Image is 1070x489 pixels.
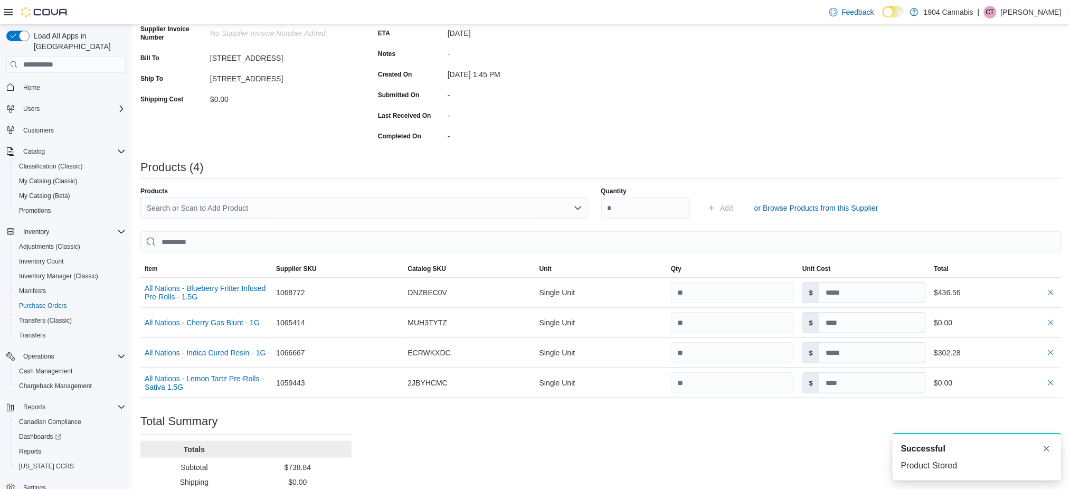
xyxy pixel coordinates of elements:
span: Dashboards [15,430,126,443]
button: Users [19,102,44,115]
span: Users [23,105,40,113]
span: Inventory Manager (Classic) [15,270,126,283]
a: Dashboards [15,430,65,443]
button: Item [140,260,272,277]
span: ECRWKXDC [408,346,451,359]
span: Reports [23,403,45,411]
span: Load All Apps in [GEOGRAPHIC_DATA] [30,31,126,52]
div: Single Unit [535,342,667,363]
span: Reports [19,447,41,456]
button: Reports [2,400,130,415]
label: Quantity [601,187,627,195]
label: Supplier Invoice Number [140,25,206,42]
a: Transfers [15,329,50,342]
div: Cody Tomlinson [984,6,997,18]
span: Total [934,265,949,273]
span: Add [720,203,733,213]
div: [STREET_ADDRESS] [210,50,352,62]
a: Chargeback Management [15,380,96,392]
button: Catalog [19,145,49,158]
span: Manifests [19,287,46,295]
span: Inventory [19,225,126,238]
a: Classification (Classic) [15,160,87,173]
span: Unit Cost [802,265,830,273]
label: Shipping Cost [140,95,183,104]
button: Inventory Manager (Classic) [11,269,130,284]
label: ETA [378,29,390,37]
div: Single Unit [535,372,667,393]
div: [DATE] [448,25,589,37]
button: [US_STATE] CCRS [11,459,130,474]
a: My Catalog (Classic) [15,175,82,187]
span: Chargeback Management [19,382,92,390]
input: Dark Mode [883,6,905,17]
label: Ship To [140,74,163,83]
button: Cash Management [11,364,130,379]
a: Customers [19,124,58,137]
div: Product Stored [901,459,1053,472]
span: [US_STATE] CCRS [19,462,74,471]
button: Inventory [19,225,53,238]
div: $0.00 [934,316,1057,329]
span: Users [19,102,126,115]
button: Inventory [2,224,130,239]
span: or Browse Products from this Supplier [754,203,878,213]
span: Manifests [15,285,126,297]
h3: Total Summary [140,415,218,428]
button: Reports [19,401,50,413]
a: Promotions [15,204,55,217]
button: All Nations - Cherry Gas Blunt - 1G [145,318,260,327]
div: $0.00 [934,377,1057,389]
span: Reports [15,445,126,458]
a: Dashboards [11,429,130,444]
div: [DATE] 1:45 PM [448,66,589,79]
label: Created On [378,70,412,79]
button: Promotions [11,203,130,218]
label: Bill To [140,54,159,62]
span: Catalog [19,145,126,158]
span: My Catalog (Beta) [15,190,126,202]
span: Successful [901,443,945,455]
span: Canadian Compliance [15,416,126,428]
button: Classification (Classic) [11,159,130,174]
div: $0.00 [210,91,352,104]
button: Unit Cost [798,260,930,277]
button: My Catalog (Beta) [11,189,130,203]
div: - [448,87,589,99]
p: | [978,6,980,18]
button: Inventory Count [11,254,130,269]
span: Operations [19,350,126,363]
a: Purchase Orders [15,299,71,312]
span: 1068772 [276,286,305,299]
button: or Browse Products from this Supplier [750,198,883,219]
p: Shipping [145,477,244,487]
span: My Catalog (Classic) [19,177,78,185]
a: My Catalog (Beta) [15,190,74,202]
button: Catalog [2,144,130,159]
button: Operations [2,349,130,364]
span: Chargeback Management [15,380,126,392]
span: Adjustments (Classic) [15,240,126,253]
span: Home [19,80,126,93]
span: Supplier SKU [276,265,317,273]
div: - [448,128,589,140]
div: $302.28 [934,346,1057,359]
span: My Catalog (Beta) [19,192,70,200]
button: All Nations - Indica Cured Resin - 1G [145,349,266,357]
label: $ [803,373,819,393]
button: Open list of options [574,204,582,212]
img: Cova [21,7,69,17]
a: [US_STATE] CCRS [15,460,78,473]
span: Inventory Count [15,255,126,268]
label: $ [803,283,819,303]
span: Cash Management [15,365,126,378]
p: [PERSON_NAME] [1001,6,1062,18]
button: Home [2,79,130,95]
button: Transfers [11,328,130,343]
span: CT [986,6,995,18]
span: Purchase Orders [19,302,67,310]
span: Home [23,83,40,92]
button: Add [703,198,737,219]
button: Dismiss toast [1040,443,1053,455]
div: - [448,107,589,120]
